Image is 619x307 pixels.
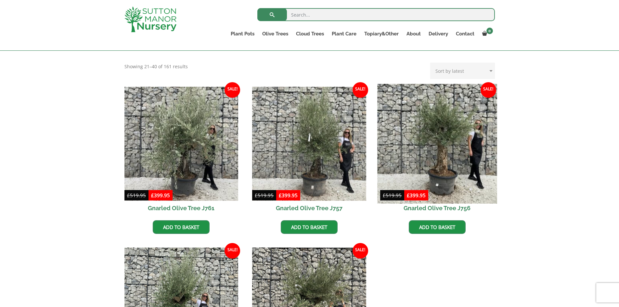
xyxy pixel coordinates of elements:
[258,29,292,38] a: Olive Trees
[380,87,494,215] a: Sale! Gnarled Olive Tree J756
[452,29,478,38] a: Contact
[124,87,239,215] a: Sale! Gnarled Olive Tree J761
[409,220,466,234] a: Add to basket: “Gnarled Olive Tree J756”
[292,29,328,38] a: Cloud Trees
[360,29,403,38] a: Topiary&Other
[225,82,240,98] span: Sale!
[252,87,366,215] a: Sale! Gnarled Olive Tree J757
[425,29,452,38] a: Delivery
[353,82,368,98] span: Sale!
[124,87,239,201] img: Gnarled Olive Tree J761
[478,29,495,38] a: 0
[407,192,426,198] bdi: 399.95
[225,243,240,259] span: Sale!
[486,28,493,34] span: 0
[383,192,386,198] span: £
[127,192,130,198] span: £
[281,220,338,234] a: Add to basket: “Gnarled Olive Tree J757”
[430,63,495,79] select: Shop order
[124,6,176,32] img: logo
[252,87,366,201] img: Gnarled Olive Tree J757
[124,201,239,215] h2: Gnarled Olive Tree J761
[151,192,154,198] span: £
[255,192,258,198] span: £
[383,192,402,198] bdi: 519.95
[328,29,360,38] a: Plant Care
[407,192,410,198] span: £
[403,29,425,38] a: About
[279,192,282,198] span: £
[227,29,258,38] a: Plant Pots
[124,63,188,70] p: Showing 21–40 of 161 results
[481,82,496,98] span: Sale!
[153,220,210,234] a: Add to basket: “Gnarled Olive Tree J761”
[255,192,274,198] bdi: 519.95
[151,192,170,198] bdi: 399.95
[279,192,298,198] bdi: 399.95
[380,201,494,215] h2: Gnarled Olive Tree J756
[127,192,146,198] bdi: 519.95
[353,243,368,259] span: Sale!
[377,84,497,203] img: Gnarled Olive Tree J756
[252,201,366,215] h2: Gnarled Olive Tree J757
[257,8,495,21] input: Search...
